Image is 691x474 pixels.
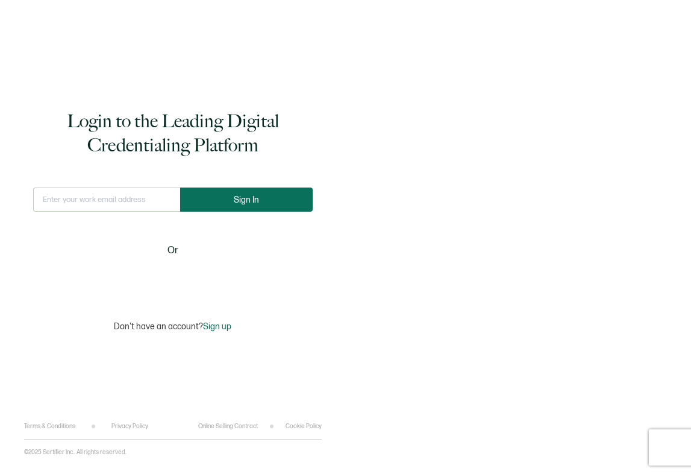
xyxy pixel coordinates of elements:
[33,188,180,212] input: Enter your work email address
[198,423,258,430] a: Online Selling Contract
[24,449,127,456] p: ©2025 Sertifier Inc.. All rights reserved.
[114,321,231,332] p: Don't have an account?
[98,266,248,292] iframe: Sign in with Google Button
[167,243,178,258] span: Or
[33,109,313,157] h1: Login to the Leading Digital Credentialing Platform
[286,423,322,430] a: Cookie Policy
[203,321,231,332] span: Sign up
[234,195,259,204] span: Sign In
[24,423,75,430] a: Terms & Conditions
[111,423,148,430] a: Privacy Policy
[180,188,313,212] button: Sign In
